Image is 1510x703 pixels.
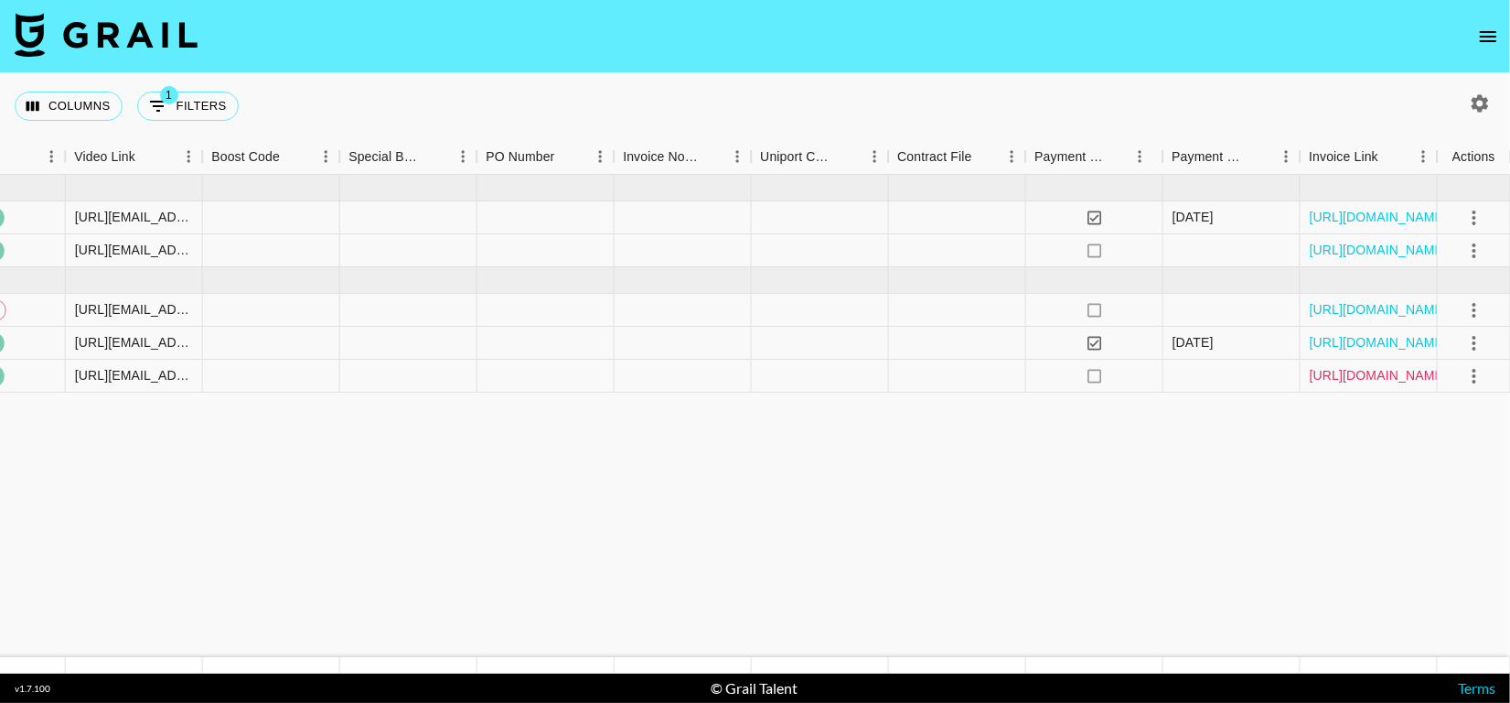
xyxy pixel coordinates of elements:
[423,144,449,169] button: Sort
[1172,139,1247,175] div: Payment Sent Date
[1106,144,1131,169] button: Sort
[1300,139,1437,175] div: Invoice Link
[75,208,193,226] div: https://www.tiktok.com/@wt.cov/video/7539671849370651926?_t=ZN-8yxmFoBJvRG&_r=1
[1310,300,1448,319] a: [URL][DOMAIN_NAME]
[614,139,751,175] div: Invoice Notes
[723,143,751,170] button: Menu
[75,333,193,351] div: https://www.tiktok.com/@wt.cov/video/7527400406494760214?_t=ZN-8y3ZbsDoVt8&_r=1
[1173,208,1214,226] div: 9/9/2025
[897,139,971,175] div: Contract File
[37,143,65,170] button: Menu
[477,139,614,175] div: PO Number
[861,143,888,170] button: Menu
[65,139,202,175] div: Video Link
[1173,333,1214,351] div: 5/8/2025
[175,143,202,170] button: Menu
[1459,235,1490,266] button: select merge strategy
[751,139,888,175] div: Uniport Contact Email
[998,143,1025,170] button: Menu
[888,139,1025,175] div: Contract File
[75,366,193,384] div: https://www.tiktok.com/@wt.cov/video/7525911306281684247?_t=ZN-8xwkkEJXadi&_r=1
[211,139,280,175] div: Boost Code
[74,139,135,175] div: Video Link
[1409,143,1437,170] button: Menu
[711,679,798,698] div: © Grail Talent
[972,144,998,169] button: Sort
[1470,18,1506,55] button: open drawer
[623,139,698,175] div: Invoice Notes
[1310,366,1448,384] a: [URL][DOMAIN_NAME]
[698,144,723,169] button: Sort
[75,300,193,319] div: https://www.tiktok.com/@wt.cov/video/7525911306281684247?_t=ZN-8xwkkEJXadi&_r=1
[1452,139,1495,175] div: Actions
[1459,295,1490,326] button: select merge strategy
[348,139,423,175] div: Special Booking Type
[449,143,477,170] button: Menu
[1247,144,1272,169] button: Sort
[586,143,614,170] button: Menu
[339,139,477,175] div: Special Booking Type
[202,139,339,175] div: Boost Code
[1309,139,1378,175] div: Invoice Link
[1437,139,1510,175] div: Actions
[1025,139,1162,175] div: Payment Sent
[1459,328,1490,359] button: select merge strategy
[835,144,861,169] button: Sort
[1162,139,1300,175] div: Payment Sent Date
[1310,333,1448,351] a: [URL][DOMAIN_NAME]
[1310,208,1448,226] a: [URL][DOMAIN_NAME]
[15,92,123,121] button: Select columns
[1034,139,1106,175] div: Payment Sent
[1126,143,1153,170] button: Menu
[760,139,835,175] div: Uniport Contact Email
[1458,679,1495,697] a: Terms
[160,86,178,104] span: 1
[15,683,50,695] div: v 1.7.100
[75,241,193,259] div: https://www.tiktok.com/@wt.cov/video/7541448221625765142?_t=ZN-8z5uhapXgT0&_r=1
[1378,144,1404,169] button: Sort
[1459,202,1490,233] button: select merge strategy
[15,13,198,57] img: Grail Talent
[135,144,161,169] button: Sort
[137,92,239,121] button: Show filters
[280,144,305,169] button: Sort
[312,143,339,170] button: Menu
[555,144,581,169] button: Sort
[1459,361,1490,392] button: select merge strategy
[1272,143,1300,170] button: Menu
[1310,241,1448,259] a: [URL][DOMAIN_NAME]
[486,139,554,175] div: PO Number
